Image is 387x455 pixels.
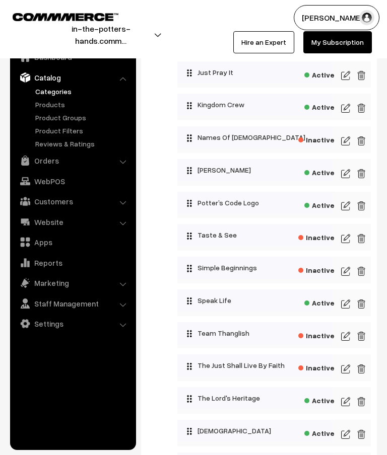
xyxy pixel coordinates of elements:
img: drag [186,167,192,175]
span: Active [304,67,335,80]
img: user [359,10,374,25]
img: edit [341,330,350,342]
img: edit [341,233,350,245]
a: Catalog [13,68,133,87]
a: Customers [13,192,133,210]
span: Active [304,100,335,112]
img: edit [357,200,366,212]
div: The Just Shall Live By Faith [177,354,332,376]
a: My Subscription [303,31,372,53]
img: edit [357,363,366,375]
a: Hire an Expert [233,31,294,53]
img: drag [186,297,192,305]
img: edit [341,265,350,277]
img: drag [186,330,192,338]
div: Speak Life [177,289,332,312]
button: [PERSON_NAME]… [294,5,379,30]
a: Marketing [13,274,133,292]
img: edit [357,168,366,180]
img: drag [186,395,192,403]
img: edit [357,102,366,114]
div: Kingdom Crew [177,94,332,116]
img: edit [357,69,366,82]
div: Taste & See [177,224,332,246]
span: Inactive [298,263,335,275]
a: COMMMERCE [13,10,101,22]
img: edit [341,135,350,147]
img: edit [341,396,350,408]
img: drag [186,134,192,142]
div: Simple Beginnings [177,257,332,279]
img: COMMMERCE [13,13,118,21]
span: Active [304,165,335,178]
div: The Lord's Heritage [177,387,332,409]
span: Inactive [298,328,335,341]
div: Names Of [DEMOGRAPHIC_DATA] [177,126,332,148]
img: edit [357,298,366,310]
img: drag [186,232,192,240]
span: Active [304,295,335,308]
a: Product Groups [33,112,133,123]
img: edit [341,168,350,180]
img: drag [186,264,192,272]
a: Orders [13,151,133,170]
img: drag [186,199,192,207]
img: edit [357,330,366,342]
span: Active [304,198,335,210]
img: edit [341,298,350,310]
img: edit [341,69,350,82]
a: Categories [33,86,133,97]
span: Inactive [298,360,335,373]
a: Settings [13,315,133,333]
span: Inactive [298,132,335,145]
div: Just Pray It [177,61,332,84]
a: Product Filters [33,125,133,136]
div: Team Thanglish [177,322,332,344]
span: Inactive [298,230,335,243]
img: drag [186,102,192,110]
img: drag [186,427,192,435]
a: Website [13,213,133,231]
img: edit [341,200,350,212]
div: [PERSON_NAME] [177,159,332,181]
a: Reviews & Ratings [33,138,133,149]
a: Staff Management [13,294,133,313]
img: edit [357,428,366,440]
button: in-the-potters-hands.comm… [16,22,186,47]
a: Apps [13,233,133,251]
img: edit [341,428,350,440]
img: edit [357,265,366,277]
div: [DEMOGRAPHIC_DATA] [177,420,332,442]
img: edit [357,233,366,245]
a: WebPOS [13,172,133,190]
span: Active [304,426,335,438]
img: edit [357,396,366,408]
img: drag [186,69,192,77]
div: Potter’s Code Logo [177,192,332,214]
img: edit [341,363,350,375]
a: Reports [13,254,133,272]
img: edit [341,102,350,114]
img: drag [186,362,192,370]
span: Active [304,393,335,406]
img: edit [357,135,366,147]
a: Products [33,99,133,110]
